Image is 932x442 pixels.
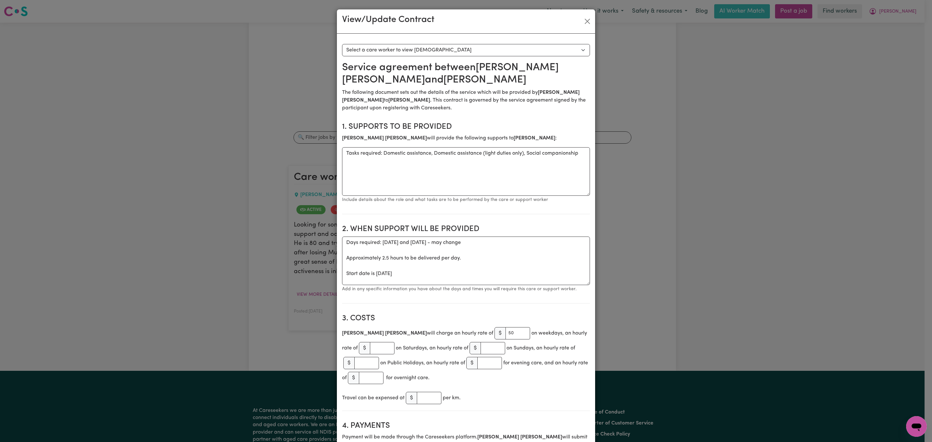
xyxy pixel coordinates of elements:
b: [PERSON_NAME] [388,98,430,103]
h2: 4. Payments [342,421,590,431]
div: Travel can be expensed at per km. [342,391,590,405]
div: will charge an hourly rate of on weekdays, an hourly rate of on Saturdays, an hourly rate of on S... [342,326,590,385]
b: [PERSON_NAME] [PERSON_NAME] [342,136,427,141]
h2: 1. Supports to be provided [342,122,590,132]
button: Close [582,16,593,27]
textarea: Days required: [DATE] and [DATE] - may change Approximately 2.5 hours to be delivered per day. St... [342,237,590,285]
p: will provide the following supports to : [342,134,590,142]
b: [PERSON_NAME] [514,136,555,141]
textarea: Tasks required: Domestic assistance, Domestic assistance (light duties only), Social companionship [342,147,590,196]
span: $ [470,342,481,354]
h3: View/Update Contract [342,15,434,26]
span: $ [343,357,355,369]
b: [PERSON_NAME] [PERSON_NAME] [477,435,562,440]
h2: 3. Costs [342,314,590,323]
h2: Service agreement between [PERSON_NAME] [PERSON_NAME] and [PERSON_NAME] [342,61,590,86]
span: $ [359,342,370,354]
h2: 2. When support will be provided [342,225,590,234]
p: The following document sets out the details of the service which will be provided by to . This co... [342,89,590,112]
iframe: Button to launch messaging window, conversation in progress [906,416,927,437]
b: [PERSON_NAME] [PERSON_NAME] [342,331,427,336]
small: Add in any specific information you have about the days and times you will require this care or s... [342,287,577,292]
small: Include details about the role and what tasks are to be performed by the care or support worker [342,197,548,202]
span: $ [406,392,417,404]
span: $ [466,357,478,369]
span: $ [494,327,506,339]
span: $ [348,372,359,384]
